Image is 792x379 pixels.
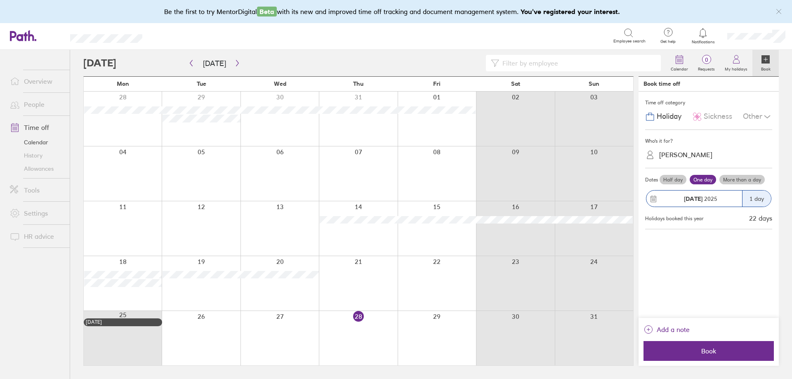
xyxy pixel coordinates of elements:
input: Filter by employee [499,55,656,71]
button: Add a note [643,323,690,336]
div: 1 day [742,191,771,207]
label: My holidays [720,64,752,72]
a: Calendar [666,50,693,76]
span: Sickness [704,112,732,121]
a: Book [752,50,779,76]
div: Who's it for? [645,135,772,147]
div: Other [743,109,772,125]
a: Overview [3,73,70,89]
span: Mon [117,80,129,87]
label: Requests [693,64,720,72]
span: Employee search [613,39,646,44]
a: HR advice [3,228,70,245]
span: Beta [257,7,277,16]
button: Book [643,341,774,361]
a: Allowances [3,162,70,175]
span: Dates [645,177,658,183]
a: Settings [3,205,70,221]
span: Add a note [657,323,690,336]
span: Sun [589,80,599,87]
span: 2025 [684,195,717,202]
label: Half day [660,175,686,185]
a: History [3,149,70,162]
a: Calendar [3,136,70,149]
div: [DATE] [86,319,160,325]
button: [DATE] 20251 day [645,186,772,211]
label: One day [690,175,716,185]
a: Time off [3,119,70,136]
span: Get help [655,39,681,44]
span: Holiday [657,112,681,121]
a: 0Requests [693,50,720,76]
span: Fri [433,80,441,87]
div: 22 days [749,214,772,222]
a: Tools [3,182,70,198]
div: [PERSON_NAME] [659,151,712,159]
label: Book [756,64,775,72]
label: More than a day [719,175,765,185]
div: Holidays booked this year [645,216,704,221]
span: Wed [274,80,286,87]
a: Notifications [690,27,717,45]
div: Search [165,32,186,39]
span: Sat [511,80,520,87]
span: Tue [197,80,206,87]
b: You've registered your interest. [521,7,620,16]
div: Book time off [643,80,680,87]
label: Calendar [666,64,693,72]
button: [DATE] [196,56,233,70]
a: My holidays [720,50,752,76]
span: Thu [353,80,363,87]
div: Be the first to try MentorDigital with its new and improved time off tracking and document manage... [164,7,628,16]
div: Time off category [645,97,772,109]
span: 0 [693,56,720,63]
strong: [DATE] [684,195,702,202]
a: People [3,96,70,113]
span: Book [649,347,768,355]
span: Notifications [690,40,717,45]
